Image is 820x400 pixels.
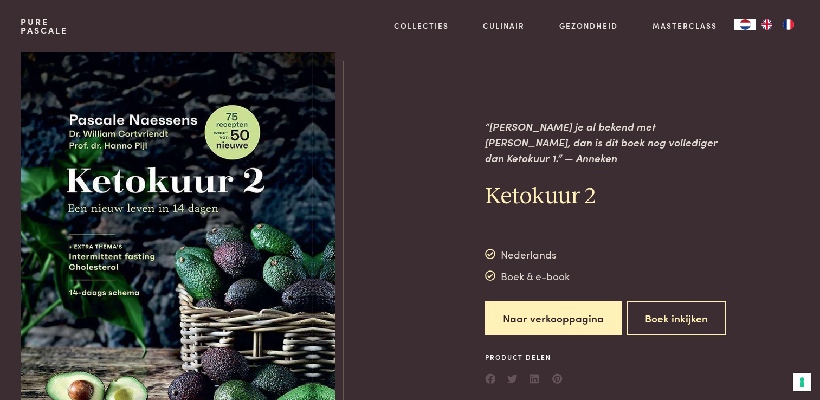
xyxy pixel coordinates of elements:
[485,268,570,284] div: Boek & e-book
[21,17,68,35] a: PurePascale
[485,301,622,336] a: Naar verkooppagina
[793,373,811,391] button: Uw voorkeuren voor toestemming voor trackingtechnologieën
[483,20,525,31] a: Culinair
[734,19,756,30] div: Language
[485,352,563,362] span: Product delen
[627,301,726,336] button: Boek inkijken
[734,19,799,30] aside: Language selected: Nederlands
[734,19,756,30] a: NL
[485,119,733,165] p: “[PERSON_NAME] je al bekend met [PERSON_NAME], dan is dit boek nog vollediger dan Ketokuur 1.” — ...
[559,20,618,31] a: Gezondheid
[653,20,717,31] a: Masterclass
[778,19,799,30] a: FR
[394,20,449,31] a: Collecties
[485,246,570,262] div: Nederlands
[756,19,778,30] a: EN
[485,183,733,211] h2: Ketokuur 2
[756,19,799,30] ul: Language list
